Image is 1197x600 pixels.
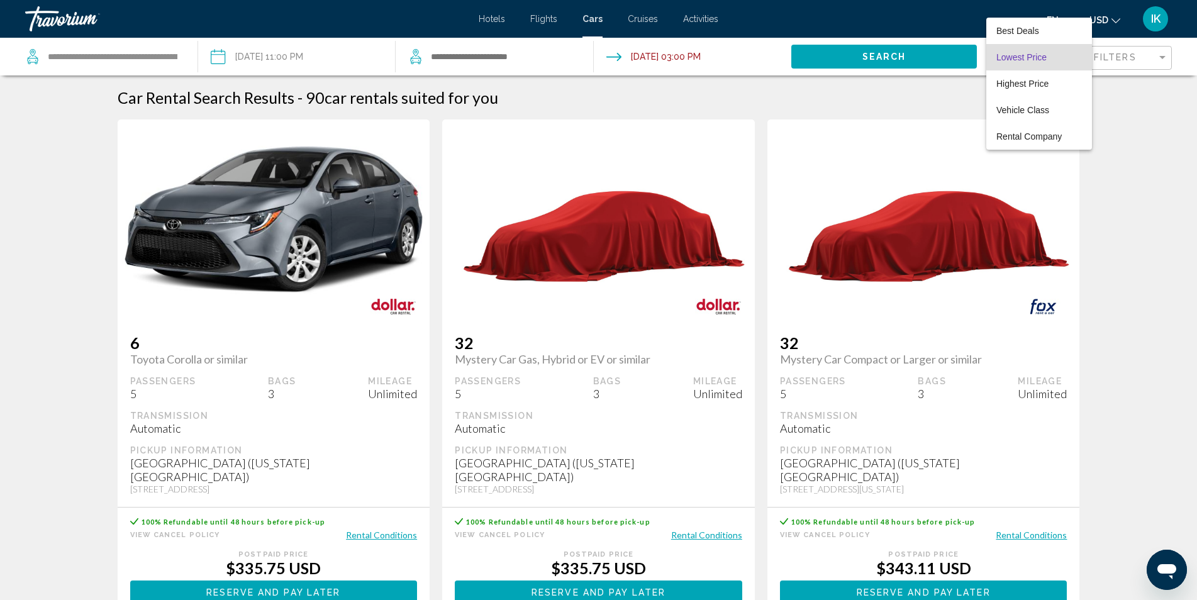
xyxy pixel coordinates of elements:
[996,26,1039,36] span: Best Deals
[996,105,1049,115] span: Vehicle Class
[1147,550,1187,590] iframe: Button to launch messaging window
[996,52,1047,62] span: Lowest Price
[996,131,1062,142] span: Rental Company
[986,18,1092,150] div: Sort by
[996,79,1049,89] span: Highest Price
